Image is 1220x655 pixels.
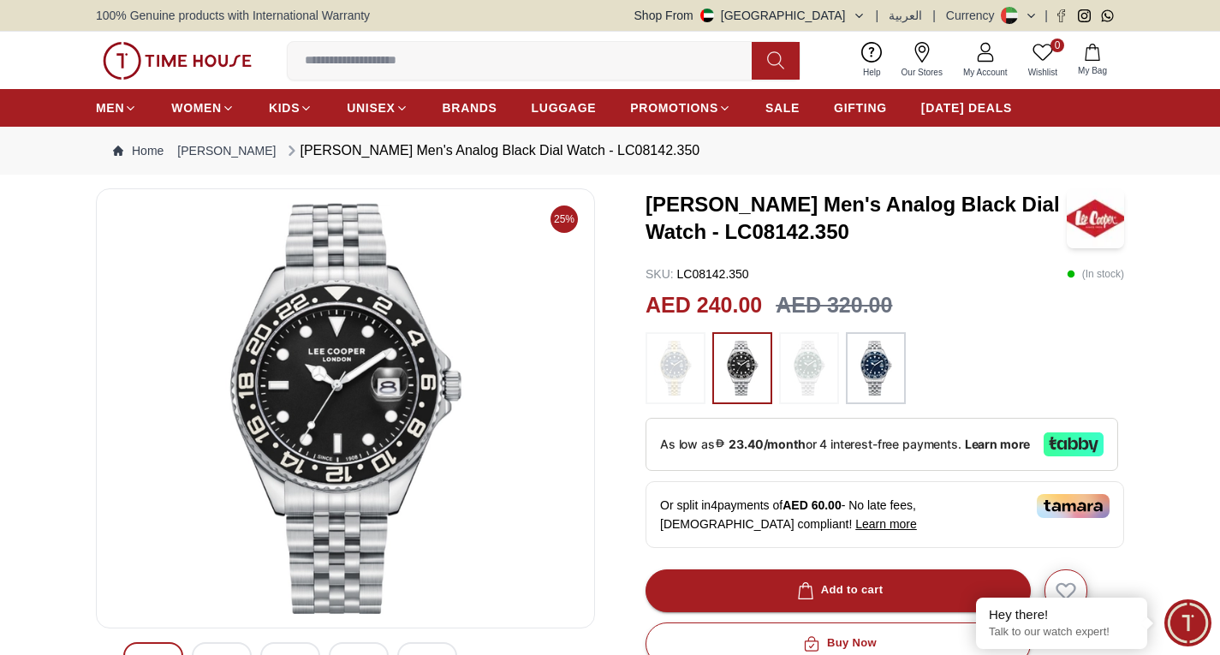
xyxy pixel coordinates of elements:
[854,341,897,396] img: ...
[269,99,300,116] span: KIDS
[347,99,395,116] span: UNISEX
[1044,7,1048,24] span: |
[630,99,718,116] span: PROMOTIONS
[834,92,887,123] a: GIFTING
[177,142,276,159] a: [PERSON_NAME]
[1037,494,1110,518] img: Tamara
[532,99,597,116] span: LUGGAGE
[1018,39,1068,82] a: 0Wishlist
[110,203,580,614] img: Lee Cooper Men's Analog Dark Blue Dial Watch - LC08142.290
[921,99,1012,116] span: [DATE] DEALS
[989,606,1134,623] div: Hey there!
[788,341,830,396] img: ...
[700,9,714,22] img: United Arab Emirates
[800,634,877,653] div: Buy Now
[956,66,1015,79] span: My Account
[1067,188,1124,248] img: Lee Cooper Men's Analog Black Dial Watch - LC08142.350
[113,142,164,159] a: Home
[989,625,1134,640] p: Talk to our watch expert!
[856,66,888,79] span: Help
[646,191,1067,246] h3: [PERSON_NAME] Men's Analog Black Dial Watch - LC08142.350
[171,99,222,116] span: WOMEN
[765,99,800,116] span: SALE
[876,7,879,24] span: |
[776,289,892,322] h3: AED 320.00
[96,92,137,123] a: MEN
[889,7,922,24] button: العربية
[1021,66,1064,79] span: Wishlist
[646,289,762,322] h2: AED 240.00
[646,267,674,281] span: SKU :
[895,66,949,79] span: Our Stores
[103,42,252,80] img: ...
[269,92,312,123] a: KIDS
[891,39,953,82] a: Our Stores
[634,7,866,24] button: Shop From[GEOGRAPHIC_DATA]
[443,92,497,123] a: BRANDS
[834,99,887,116] span: GIFTING
[1101,9,1114,22] a: Whatsapp
[171,92,235,123] a: WOMEN
[783,498,841,512] span: AED 60.00
[1055,9,1068,22] a: Facebook
[654,341,697,396] img: ...
[1068,40,1117,80] button: My Bag
[946,7,1002,24] div: Currency
[550,205,578,233] span: 25%
[1071,64,1114,77] span: My Bag
[532,92,597,123] a: LUGGAGE
[794,581,884,600] div: Add to cart
[347,92,408,123] a: UNISEX
[96,7,370,24] span: 100% Genuine products with International Warranty
[646,265,749,283] p: LC08142.350
[646,481,1124,548] div: Or split in 4 payments of - No late fees, [DEMOGRAPHIC_DATA] compliant!
[765,92,800,123] a: SALE
[855,517,917,531] span: Learn more
[853,39,891,82] a: Help
[721,341,764,396] img: ...
[96,127,1124,175] nav: Breadcrumb
[283,140,700,161] div: [PERSON_NAME] Men's Analog Black Dial Watch - LC08142.350
[96,99,124,116] span: MEN
[932,7,936,24] span: |
[1067,265,1124,283] p: ( In stock )
[921,92,1012,123] a: [DATE] DEALS
[443,99,497,116] span: BRANDS
[1078,9,1091,22] a: Instagram
[630,92,731,123] a: PROMOTIONS
[646,569,1031,612] button: Add to cart
[1164,599,1211,646] div: Chat Widget
[1050,39,1064,52] span: 0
